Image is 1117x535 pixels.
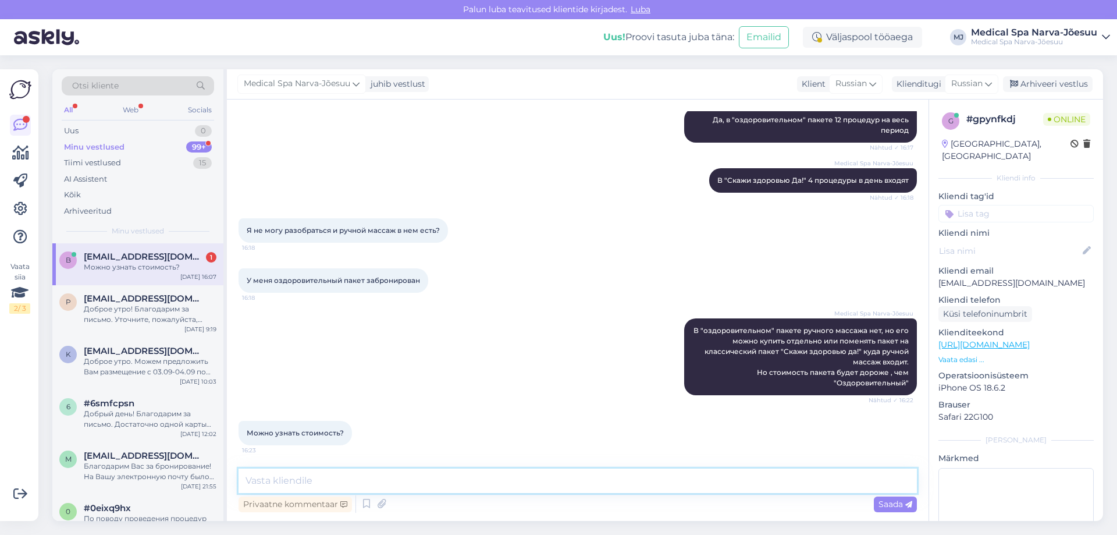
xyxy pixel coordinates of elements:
[84,346,205,356] span: kannuka25@gmail.com
[938,435,1094,445] div: [PERSON_NAME]
[9,303,30,314] div: 2 / 3
[938,306,1032,322] div: Küsi telefoninumbrit
[942,138,1070,162] div: [GEOGRAPHIC_DATA], [GEOGRAPHIC_DATA]
[627,4,654,15] span: Luba
[938,205,1094,222] input: Lisa tag
[65,455,72,463] span: m
[869,396,913,405] span: Nähtud ✓ 16:22
[366,78,425,90] div: juhib vestlust
[186,102,214,118] div: Socials
[938,277,1094,289] p: [EMAIL_ADDRESS][DOMAIN_NAME]
[66,297,71,306] span: p
[603,30,734,44] div: Proovi tasuta juba täna:
[878,499,912,509] span: Saada
[938,227,1094,239] p: Kliendi nimi
[717,176,909,185] span: В "Скажи здоровью Да!" 4 процедуры в день входят
[84,356,216,377] div: Доброе утро. Можем предложить Вам размещение с 03.09-04.09 по пакету: 1.мини-пакет "Здоровье" -ст...
[66,350,71,359] span: k
[803,27,922,48] div: Väljaspool tööaega
[739,26,789,48] button: Emailid
[244,77,350,90] span: Medical Spa Narva-Jõesuu
[184,325,216,334] div: [DATE] 9:19
[247,428,344,437] span: Можно узнать стоимость?
[247,226,440,235] span: Я не могу разобраться и ручной массаж в нем есть?
[64,157,121,169] div: Tiimi vestlused
[938,294,1094,306] p: Kliendi telefon
[180,377,216,386] div: [DATE] 10:03
[181,482,216,491] div: [DATE] 21:55
[938,339,1030,350] a: [URL][DOMAIN_NAME]
[64,189,81,201] div: Kõik
[195,125,212,137] div: 0
[971,28,1110,47] a: Medical Spa Narva-JõesuuMedical Spa Narva-Jõesuu
[64,173,107,185] div: AI Assistent
[180,430,216,438] div: [DATE] 12:02
[835,77,867,90] span: Russian
[66,256,71,264] span: b
[693,326,910,387] span: В "оздоровительном" пакете ручного массажа нет, но его можно купить отдельно или поменять пакет н...
[84,513,216,534] div: По поводу проведения процедур пока не можем сообщить точно. Возможно, в период праздничных дней г...
[938,411,1094,423] p: Safari 22G100
[938,370,1094,382] p: Operatsioonisüsteem
[603,31,625,42] b: Uus!
[84,451,205,461] span: marina.001@mail.ru
[1003,76,1093,92] div: Arhiveeri vestlus
[84,409,216,430] div: Добрый день! Благодарим за письмо. Достаточно одной карты клиента. Хорошего дня!
[834,159,913,168] span: Medical Spa Narva-Jõesuu
[938,452,1094,465] p: Märkmed
[84,398,134,409] span: #6smfcpsn
[64,141,124,153] div: Minu vestlused
[72,80,119,92] span: Otsi kliente
[66,507,70,516] span: 0
[938,382,1094,394] p: iPhone OS 18.6.2
[66,402,70,411] span: 6
[84,304,216,325] div: Доброе утро! Благодарим за письмо. Уточните, пожалуйста, желаемые даты размещения, а также по как...
[84,461,216,482] div: Благодарим Вас за бронирование! На Вашу электронную почту было отправлено подтверждение бронирова...
[9,261,30,314] div: Vaata siia
[180,272,216,281] div: [DATE] 16:07
[938,173,1094,183] div: Kliendi info
[971,28,1097,37] div: Medical Spa Narva-Jõesuu
[206,252,216,263] div: 1
[950,29,966,45] div: MJ
[242,446,286,455] span: 16:23
[186,141,212,153] div: 99+
[797,78,826,90] div: Klient
[239,497,352,512] div: Privaatne kommentaar
[966,112,1043,126] div: # gpynfkdj
[1043,113,1090,126] span: Online
[112,226,164,236] span: Minu vestlused
[84,262,216,272] div: Можно узнать стоимость?
[120,102,141,118] div: Web
[938,190,1094,203] p: Kliendi tag'id
[713,115,910,134] span: Да, в "оздоровительном" пакете 12 процедур на весь период
[938,265,1094,277] p: Kliendi email
[242,243,286,252] span: 16:18
[938,327,1094,339] p: Klienditeekond
[951,77,983,90] span: Russian
[62,102,75,118] div: All
[870,193,913,202] span: Nähtud ✓ 16:18
[64,125,79,137] div: Uus
[247,276,420,285] span: У меня оздоровительный пакет забронирован
[84,503,131,513] span: #0eixq9hx
[64,206,112,217] div: Arhiveeritud
[193,157,212,169] div: 15
[971,37,1097,47] div: Medical Spa Narva-Jõesuu
[84,251,205,262] span: brigitta5@list.ru
[892,78,941,90] div: Klienditugi
[939,245,1080,257] input: Lisa nimi
[834,309,913,318] span: Medical Spa Narva-Jõesuu
[938,399,1094,411] p: Brauser
[242,293,286,302] span: 16:18
[9,79,31,101] img: Askly Logo
[870,143,913,152] span: Nähtud ✓ 16:17
[84,293,205,304] span: planeta37@mail.ru
[938,355,1094,365] p: Vaata edasi ...
[948,116,954,125] span: g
